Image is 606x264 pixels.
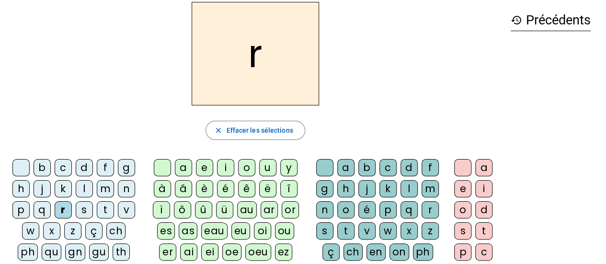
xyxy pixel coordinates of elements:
div: t [97,201,114,218]
div: u [259,159,276,176]
div: o [337,201,354,218]
div: v [358,222,376,240]
div: ch [343,243,363,261]
div: r [55,201,72,218]
div: d [400,159,418,176]
div: ï [153,201,170,218]
div: é [358,201,376,218]
div: a [337,159,354,176]
div: en [366,243,386,261]
div: f [422,159,439,176]
button: Effacer les sélections [206,121,305,140]
div: s [316,222,333,240]
div: n [316,201,333,218]
mat-icon: close [214,126,222,135]
div: g [118,159,135,176]
div: a [175,159,192,176]
div: m [97,180,114,197]
div: c [379,159,397,176]
div: oeu [245,243,271,261]
div: m [422,180,439,197]
div: ph [413,243,433,261]
div: eau [201,222,228,240]
div: gn [65,243,85,261]
div: ar [261,201,278,218]
div: ei [201,243,218,261]
div: â [175,180,192,197]
div: gu [89,243,109,261]
div: è [196,180,213,197]
div: l [76,180,93,197]
div: n [118,180,135,197]
div: x [43,222,60,240]
div: d [76,159,93,176]
div: y [280,159,297,176]
h3: Précédents [511,10,591,31]
div: oi [254,222,271,240]
div: z [422,222,439,240]
div: o [238,159,255,176]
div: z [64,222,81,240]
div: g [316,180,333,197]
div: p [454,243,471,261]
div: k [379,180,397,197]
div: h [12,180,30,197]
div: ch [106,222,126,240]
div: ez [275,243,292,261]
div: i [217,159,234,176]
div: ë [259,180,276,197]
div: es [157,222,175,240]
div: th [113,243,130,261]
div: oe [222,243,241,261]
div: a [475,159,492,176]
div: ou [275,222,294,240]
div: s [76,201,93,218]
div: j [358,180,376,197]
div: or [282,201,299,218]
div: ü [216,201,233,218]
div: ô [174,201,191,218]
div: qu [42,243,61,261]
div: ç [322,243,340,261]
div: q [400,201,418,218]
div: j [34,180,51,197]
div: c [475,243,492,261]
div: h [337,180,354,197]
div: c [55,159,72,176]
div: ai [180,243,197,261]
div: as [179,222,197,240]
span: Effacer les sélections [226,125,293,136]
div: é [217,180,234,197]
div: eu [231,222,250,240]
div: ph [18,243,38,261]
div: à [154,180,171,197]
h2: r [192,2,319,105]
div: p [12,201,30,218]
div: î [280,180,297,197]
div: t [475,222,492,240]
div: v [118,201,135,218]
div: x [400,222,418,240]
div: on [389,243,409,261]
div: w [22,222,39,240]
div: t [337,222,354,240]
div: s [454,222,471,240]
div: û [195,201,212,218]
div: d [475,201,492,218]
div: b [358,159,376,176]
div: e [196,159,213,176]
div: r [422,201,439,218]
div: p [379,201,397,218]
div: i [475,180,492,197]
div: er [159,243,176,261]
mat-icon: history [511,14,522,26]
div: o [454,201,471,218]
div: w [379,222,397,240]
div: au [237,201,257,218]
div: q [34,201,51,218]
div: e [454,180,471,197]
div: f [97,159,114,176]
div: ê [238,180,255,197]
div: b [34,159,51,176]
div: ç [85,222,103,240]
